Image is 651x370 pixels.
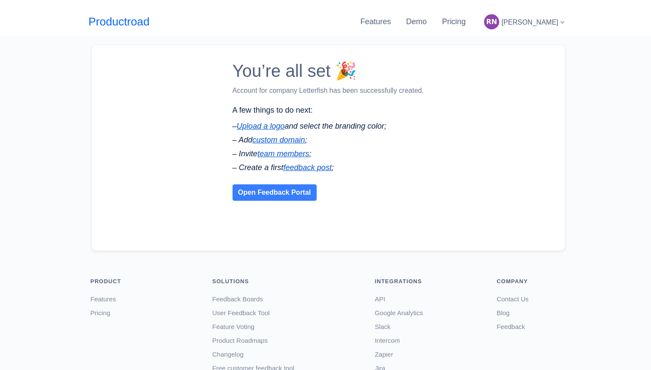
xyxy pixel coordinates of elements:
[375,295,385,303] a: API
[233,120,424,132] div: – and select the branding color;
[442,17,465,26] a: Pricing
[484,14,499,29] img: Richard Ng userpic
[501,19,558,26] span: [PERSON_NAME]
[212,309,270,316] a: User Feedback Tool
[212,295,263,303] a: Feedback Boards
[233,148,424,160] div: – Invite ;
[91,309,110,316] a: Pricing
[212,337,267,344] a: Product Roadmaps
[375,277,484,286] div: Integrations
[375,337,400,344] a: Intercom
[497,309,509,316] a: Blog
[91,277,200,286] div: Product
[497,323,525,330] a: Feedback
[258,149,309,158] a: team members
[91,295,116,303] a: Features
[375,323,391,330] a: Slack
[375,309,423,316] a: Google Analytics
[212,323,255,330] a: Feature Voting
[406,17,427,26] a: Demo
[233,184,317,201] a: Open Feedback Portal
[233,104,424,116] div: A few things to do next:
[252,136,305,144] a: custom domain
[233,85,424,96] div: Account for company Letterfish has been successfully created.
[233,162,424,174] div: – Create a first ;
[212,351,244,358] a: Changelog
[497,295,528,303] a: Contact Us
[88,13,150,30] a: Productroad
[497,277,565,286] div: Company
[283,163,332,172] a: feedback post
[375,351,393,358] a: Zapier
[233,60,424,81] h1: You’re all set 🎉
[233,134,424,146] div: – Add ;
[481,11,567,33] div: [PERSON_NAME]
[212,277,362,286] div: Solutions
[360,17,391,26] a: Features
[237,122,285,130] a: Upload a logo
